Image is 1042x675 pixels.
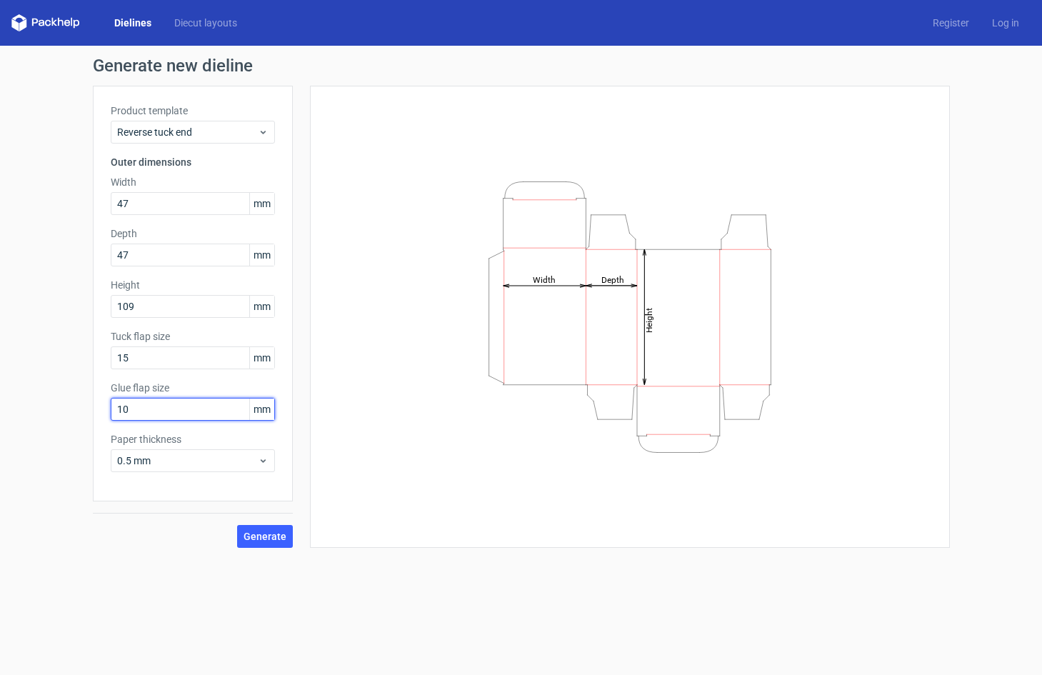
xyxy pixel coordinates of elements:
[237,525,293,548] button: Generate
[93,57,950,74] h1: Generate new dieline
[111,226,275,241] label: Depth
[981,16,1031,30] a: Log in
[249,296,274,317] span: mm
[249,193,274,214] span: mm
[117,454,258,468] span: 0.5 mm
[244,531,286,541] span: Generate
[111,155,275,169] h3: Outer dimensions
[643,307,653,332] tspan: Height
[111,104,275,118] label: Product template
[111,175,275,189] label: Width
[111,432,275,446] label: Paper thickness
[111,329,275,344] label: Tuck flap size
[249,399,274,420] span: mm
[601,274,623,284] tspan: Depth
[532,274,555,284] tspan: Width
[111,381,275,395] label: Glue flap size
[117,125,258,139] span: Reverse tuck end
[249,347,274,369] span: mm
[249,244,274,266] span: mm
[111,278,275,292] label: Height
[921,16,981,30] a: Register
[163,16,249,30] a: Diecut layouts
[103,16,163,30] a: Dielines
